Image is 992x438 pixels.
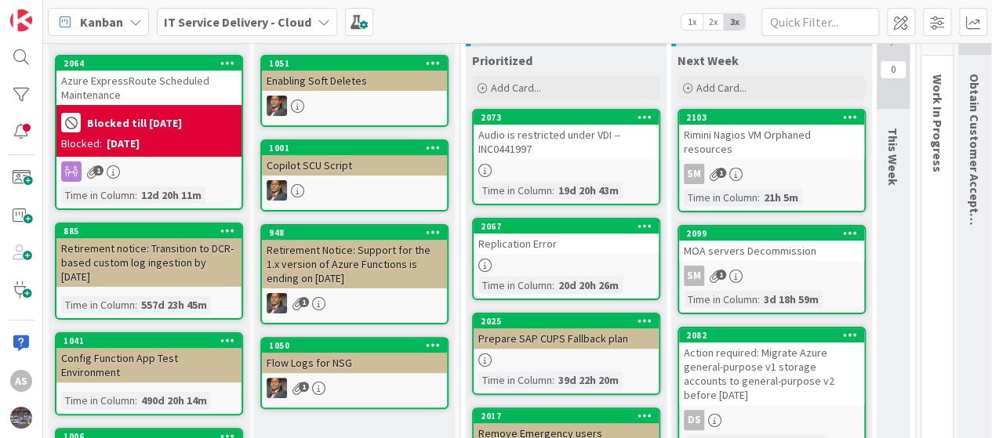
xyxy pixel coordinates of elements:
[56,334,242,348] div: 1041
[552,371,554,389] span: :
[474,409,659,423] div: 2017
[554,371,623,389] div: 39d 22h 20m
[481,316,659,327] div: 2025
[478,371,552,389] div: Time in Column
[967,74,983,241] span: Obtain Customer Acceptance
[61,136,102,152] div: Blocked:
[681,14,703,30] span: 1x
[554,277,623,294] div: 20d 20h 26m
[474,314,659,328] div: 2025
[760,189,802,206] div: 21h 5m
[262,56,447,91] div: 1051Enabling Soft Deletes
[880,60,907,79] span: 0
[269,340,447,351] div: 1050
[679,110,864,125] div: 2103
[262,180,447,201] div: DP
[262,226,447,240] div: 948
[56,238,242,287] div: Retirement notice: Transition to DCR-based custom log ingestion by [DATE]
[262,141,447,176] div: 1001Copilot SCU Script
[679,328,864,405] div: 2082Action required: Migrate Azure general-purpose v1 storage accounts to general-purpose v2 befo...
[474,328,659,349] div: Prepare SAP CUPS Fallback plan
[56,224,242,287] div: 885Retirement notice: Transition to DCR-based custom log ingestion by [DATE]
[135,392,137,409] span: :
[679,266,864,286] div: SM
[299,382,309,392] span: 1
[481,411,659,422] div: 2017
[686,330,864,341] div: 2082
[262,240,447,288] div: Retirement Notice: Support for the 1.x version of Azure Functions is ending on [DATE]
[56,348,242,382] div: Config Function App Test Environment
[10,407,32,429] img: avatar
[481,221,659,232] div: 2067
[262,338,447,353] div: 1050
[552,277,554,294] span: :
[80,13,123,31] span: Kanban
[267,293,287,313] img: DP
[474,110,659,159] div: 2073Audio is restricted under VDI --INC0441997
[87,118,182,129] b: Blocked till [DATE]
[269,143,447,154] div: 1001
[552,182,554,199] span: :
[760,291,823,308] div: 3d 18h 59m
[56,56,242,105] div: 2064Azure ExpressRoute Scheduled Maintenance
[758,291,760,308] span: :
[679,342,864,405] div: Action required: Migrate Azure general-purpose v1 storage accounts to general-purpose v2 before [...
[64,58,242,69] div: 2064
[474,110,659,125] div: 2073
[684,164,704,184] div: SM
[10,370,32,392] div: AS
[137,186,205,204] div: 12d 20h 11m
[679,410,864,430] div: DS
[262,141,447,155] div: 1001
[716,168,726,178] span: 1
[679,226,864,241] div: 2099
[137,392,211,409] div: 490d 20h 14m
[262,71,447,91] div: Enabling Soft Deletes
[474,219,659,233] div: 2067
[696,81,747,95] span: Add Card...
[137,296,211,313] div: 557d 23h 45m
[474,233,659,254] div: Replication Error
[262,56,447,71] div: 1051
[686,228,864,239] div: 2099
[679,110,864,159] div: 2103Rimini Nagios VM Orphaned resources
[481,112,659,123] div: 2073
[56,334,242,382] div: 1041Config Function App Test Environment
[269,58,447,69] div: 1051
[262,155,447,176] div: Copilot SCU Script
[724,14,745,30] span: 3x
[474,125,659,159] div: Audio is restricted under VDI --INC0441997
[262,378,447,398] div: DP
[478,277,552,294] div: Time in Column
[135,186,137,204] span: :
[761,8,879,36] input: Quick Filter...
[135,296,137,313] span: :
[93,165,104,176] span: 1
[472,52,532,68] span: Prioritized
[679,241,864,261] div: MOA servers Decommission
[269,227,447,238] div: 948
[61,186,135,204] div: Time in Column
[262,96,447,116] div: DP
[491,81,541,95] span: Add Card...
[679,328,864,342] div: 2082
[684,266,704,286] div: SM
[478,182,552,199] div: Time in Column
[262,226,447,288] div: 948Retirement Notice: Support for the 1.x version of Azure Functions is ending on [DATE]
[684,410,704,430] div: DS
[930,74,946,172] span: Work In Progress
[64,335,242,346] div: 1041
[678,52,739,68] span: Next Week
[64,226,242,237] div: 885
[885,128,901,186] span: This Week
[262,293,447,313] div: DP
[61,392,135,409] div: Time in Column
[679,125,864,159] div: Rimini Nagios VM Orphaned resources
[56,56,242,71] div: 2064
[10,9,32,31] img: Visit kanbanzone.com
[554,182,623,199] div: 19d 20h 43m
[107,136,140,152] div: [DATE]
[679,226,864,261] div: 2099MOA servers Decommission
[267,96,287,116] img: DP
[686,112,864,123] div: 2103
